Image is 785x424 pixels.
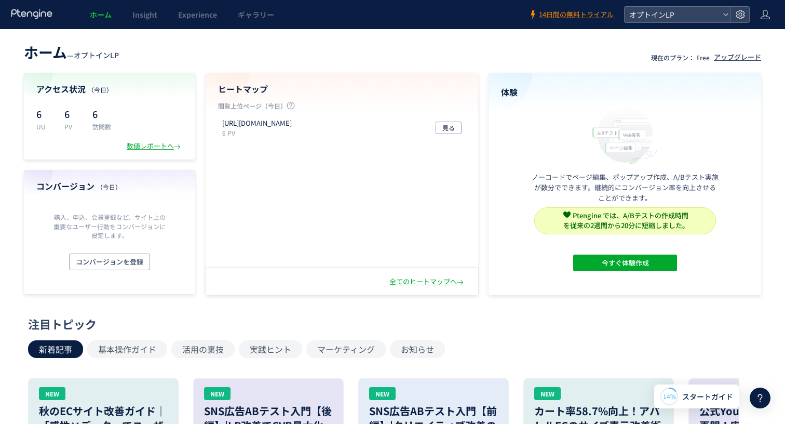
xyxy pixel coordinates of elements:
[626,7,719,22] span: オプトインLP
[573,255,677,271] button: 今すぐ体験作成
[97,182,121,191] span: （今日）
[64,105,80,122] p: 6
[587,104,663,165] img: home_experience_onbo_jp-C5-EgdA0.svg
[306,340,386,358] button: マーケティング
[24,42,119,62] div: —
[74,50,119,60] span: オプトインLP
[442,122,455,134] span: 見る
[24,42,67,62] span: ホーム
[390,340,445,358] button: お知らせ
[389,277,466,287] div: 全てのヒートマップへ
[501,86,749,98] h4: 体験
[222,128,296,137] p: 6 PV
[222,118,292,128] p: https://design.bluebrown.jp/p/no1webdesigner-opt
[218,83,466,95] h4: ヒートマップ
[204,387,231,400] div: NEW
[714,52,761,62] div: アップグレード
[28,316,752,332] div: 注目トピック
[534,387,561,400] div: NEW
[436,122,462,134] button: 見る
[601,255,648,271] span: 今すぐ体験作成
[539,10,614,20] span: 14日間の無料トライアル
[132,9,157,20] span: Insight
[69,254,150,270] button: コンバージョンを登録
[218,101,466,114] p: 閲覧上位ページ（今日）
[64,122,80,131] p: PV
[563,210,689,230] span: Ptengine では、A/Bテストの作成時間 を従来の2週間から20分に短縮しました。
[127,141,183,151] div: 数値レポートへ
[90,9,112,20] span: ホーム
[682,391,733,402] span: スタートガイド
[51,213,168,239] p: 購入、申込、会員登録など、サイト上の重要なユーザー行動をコンバージョンに設定します。
[92,105,111,122] p: 6
[36,83,183,95] h4: アクセス状況
[178,9,217,20] span: Experience
[76,254,143,270] span: コンバージョンを登録
[369,387,396,400] div: NEW
[28,340,83,358] button: 新着記事
[239,340,302,358] button: 実践ヒント
[171,340,235,358] button: 活用の裏技
[92,122,111,131] p: 訪問数
[663,392,676,401] span: 14%
[529,10,614,20] a: 14日間の無料トライアル
[87,340,167,358] button: 基本操作ガイド
[238,9,274,20] span: ギャラリー
[36,180,183,192] h4: コンバージョン
[36,122,52,131] p: UU
[36,105,52,122] p: 6
[532,172,719,203] p: ノーコードでページ編集、ポップアップ作成、A/Bテスト実施が数分でできます。継続的にコンバージョン率を向上させることができます。
[88,85,113,94] span: （今日）
[651,53,710,62] p: 現在のプラン： Free
[39,387,65,400] div: NEW
[563,211,571,218] img: svg+xml,%3c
